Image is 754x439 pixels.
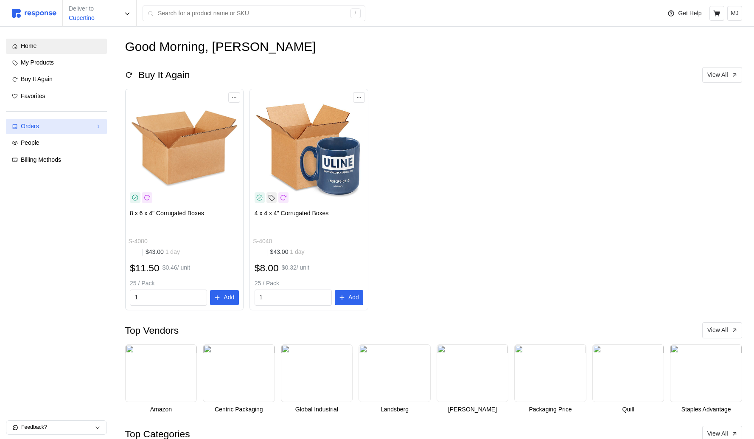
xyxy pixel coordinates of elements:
p: 25 / Pack [130,279,239,288]
p: S-4040 [253,237,272,246]
p: [PERSON_NAME] [437,405,509,414]
p: MJ [731,9,739,18]
div: Orders [21,122,92,131]
p: Deliver to [69,4,95,14]
img: 0220f4c4-ab07-4c61-8f93-c324ce3b7775.png [592,344,664,402]
h2: $8.00 [255,262,279,275]
a: Buy It Again [6,72,107,87]
button: Add [335,290,364,305]
p: View All [707,326,728,335]
img: 1bd73fc4-3616-4f12-9b95-e82dd5ee50ce.png [203,344,275,402]
p: $0.32 / unit [282,263,309,273]
span: Buy It Again [21,76,53,82]
a: Home [6,39,107,54]
h2: Top Vendors [125,324,179,337]
p: Global Industrial [281,405,353,414]
p: Add [348,293,359,302]
span: People [21,139,39,146]
a: People [6,135,107,151]
button: View All [702,322,742,338]
p: Feedback? [21,424,95,431]
img: b3edfc49-2e23-4e55-8feb-1b47f28428ae.png [670,344,742,402]
p: Amazon [125,405,197,414]
img: S-4080 [130,94,239,203]
img: a10eee3c-05bf-4b75-8fd0-68047755f283.png [125,344,197,402]
img: b31f3a58-1761-4edb-bd19-c07a33bbabcc.png [359,344,431,402]
span: 1 day [164,248,180,255]
button: View All [702,67,742,83]
img: svg%3e [12,9,56,18]
p: View All [707,429,728,439]
p: $43.00 [270,248,305,257]
h2: $11.50 [130,262,160,275]
p: Landsberg [359,405,431,414]
a: My Products [6,55,107,70]
p: Centric Packaging [203,405,275,414]
p: Staples Advantage [670,405,742,414]
h1: Good Morning, [PERSON_NAME] [125,39,316,55]
span: 1 day [288,248,304,255]
button: Add [210,290,239,305]
span: Home [21,42,36,49]
span: Billing Methods [21,156,61,163]
p: $43.00 [146,248,180,257]
input: Search for a product name or SKU [158,6,346,21]
p: Packaging Price [514,405,586,414]
input: Qty [259,290,327,305]
a: Favorites [6,89,107,104]
p: Add [224,293,234,302]
img: 28d23237-8370-4b9b-9205-a1ea66abb4e8.png [281,344,353,402]
a: Orders [6,119,107,134]
p: $0.46 / unit [163,263,190,273]
button: MJ [727,6,742,21]
h2: Buy It Again [138,68,190,82]
p: 25 / Pack [255,279,364,288]
p: Quill [592,405,664,414]
span: 8 x 6 x 4" Corrugated Boxes [130,210,204,217]
p: Get Help [678,9,701,18]
p: S-4080 [129,237,148,246]
a: Billing Methods [6,152,107,168]
span: Favorites [21,93,45,99]
img: S-4040 [255,94,364,203]
span: My Products [21,59,54,66]
img: a48cd04f-1024-4325-b9a5-0e8c879ec34a.png [437,344,509,402]
button: Feedback? [6,421,107,434]
p: Cupertino [69,14,95,23]
p: View All [707,70,728,80]
div: / [350,8,361,19]
input: Qty [135,290,202,305]
img: 56af10cb-0702-4cb2-9a6c-a4c31b4668da.png [514,344,586,402]
span: 4 x 4 x 4" Corrugated Boxes [255,210,329,217]
button: Get Help [662,6,706,22]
